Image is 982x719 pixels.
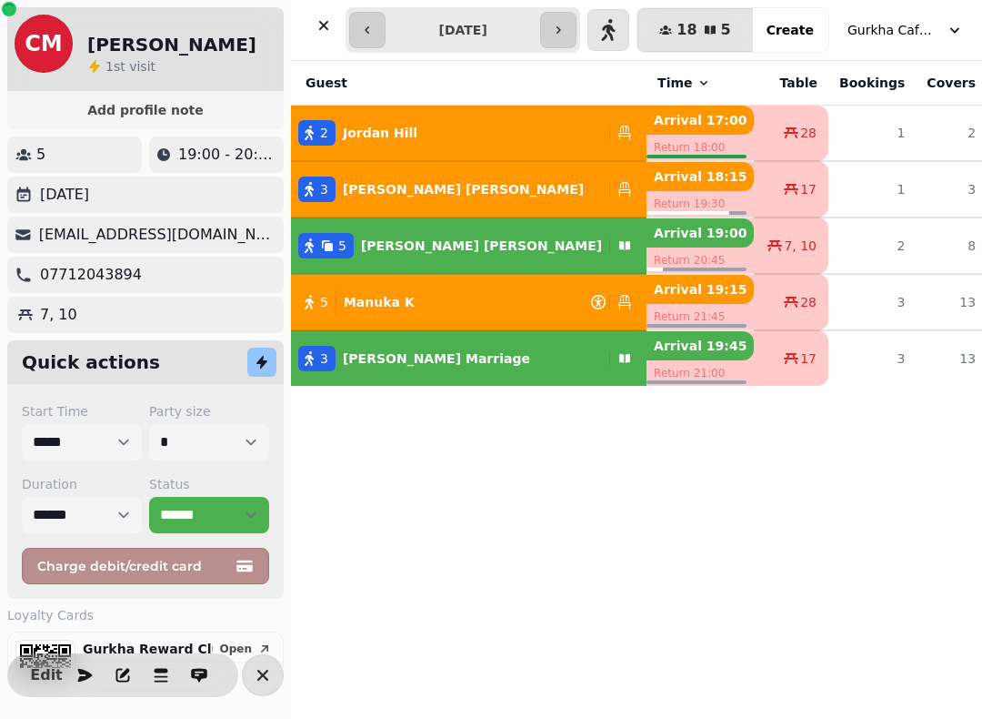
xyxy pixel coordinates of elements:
span: 28 [800,293,817,311]
button: Open [213,640,279,658]
button: Add profile note [15,98,276,122]
td: 3 [828,274,916,330]
button: Edit [28,657,65,694]
span: 28 [800,124,817,142]
p: Arrival 19:00 [646,218,754,248]
span: 2 [320,124,328,142]
p: [EMAIL_ADDRESS][DOMAIN_NAME] [39,224,276,246]
span: 17 [800,349,817,368]
button: 5[PERSON_NAME] [PERSON_NAME] [291,224,646,268]
p: Arrival 19:45 [646,331,754,360]
p: Return 21:00 [646,360,754,386]
p: 19:00 - 20:45 [178,144,276,166]
label: Duration [22,475,142,493]
span: Add profile note [29,104,262,116]
span: 3 [320,180,328,198]
button: Time [657,74,710,92]
span: Loyalty Cards [7,606,94,624]
p: Arrival 18:15 [646,162,754,191]
button: 3[PERSON_NAME] Marriage [291,337,646,380]
span: st [114,59,129,74]
h2: [PERSON_NAME] [87,32,256,57]
button: Create [752,8,828,52]
button: Gurkha Cafe & Restauarant [837,14,975,46]
p: [PERSON_NAME] Marriage [343,349,530,368]
span: 18 [676,23,696,37]
p: [DATE] [40,184,89,206]
span: Time [657,74,692,92]
span: 1 [105,59,114,74]
p: Return 18:00 [646,135,754,160]
p: Return 21:45 [646,304,754,329]
h2: Quick actions [22,349,160,375]
button: 185 [637,8,752,52]
p: visit [105,57,155,76]
td: 2 [828,218,916,274]
span: Gurkha Cafe & Restauarant [847,21,938,39]
span: Charge debit/credit card [37,560,232,572]
td: 1 [828,106,916,162]
p: Return 19:30 [646,191,754,217]
button: 5Manuka K [291,280,646,324]
label: Party size [149,402,269,420]
p: [PERSON_NAME] [PERSON_NAME] [361,237,602,255]
span: CM [25,33,63,55]
p: 7, 10 [40,304,77,326]
span: 17 [800,180,817,198]
span: 5 [338,237,346,255]
p: Arrival 17:00 [646,106,754,135]
td: 3 [828,330,916,386]
p: 5 [36,144,45,166]
span: Create [767,24,814,36]
span: 3 [320,349,328,368]
button: Charge debit/credit card [22,548,269,584]
p: [PERSON_NAME] [PERSON_NAME] [343,180,584,198]
span: 5 [320,293,328,311]
span: 7, 10 [784,237,817,255]
th: Bookings [828,61,916,106]
button: 3[PERSON_NAME] [PERSON_NAME] [291,167,646,211]
p: 07712043894 [40,264,142,286]
th: Table [754,61,828,106]
span: Open [220,643,252,654]
p: Return 20:45 [646,248,754,273]
span: Edit [35,668,57,683]
label: Start Time [22,402,142,420]
th: Guest [291,61,646,106]
label: Status [149,475,269,493]
span: 5 [721,23,731,37]
td: 1 [828,161,916,218]
button: 2Jordan Hill [291,111,646,155]
p: Jordan Hill [343,124,417,142]
p: Gurkha Reward Club [83,640,213,658]
p: Manuka K [344,293,415,311]
p: Arrival 19:15 [646,275,754,304]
